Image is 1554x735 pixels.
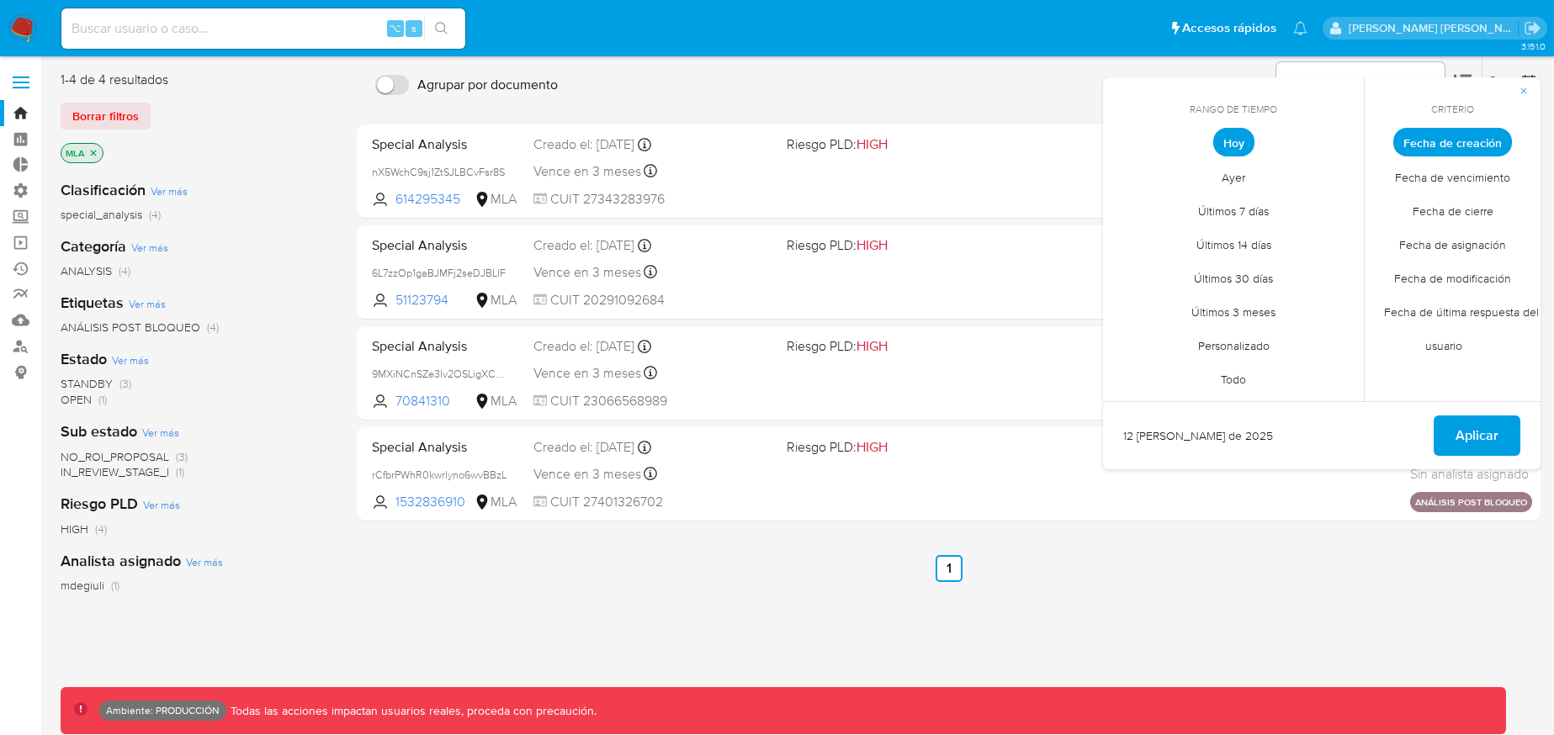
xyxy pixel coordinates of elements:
a: Salir [1524,19,1541,37]
button: search-icon [424,17,459,40]
p: Todas las acciones impactan usuarios reales, proceda con precaución. [226,703,597,719]
span: s [411,20,416,36]
a: Notificaciones [1293,21,1307,35]
span: ⌥ [389,20,401,36]
span: Accesos rápidos [1182,19,1276,37]
input: Buscar usuario o caso... [61,18,465,40]
p: Ambiente: PRODUCCIÓN [106,707,220,714]
p: samy.darwich@mercadolibre.com.co [1349,20,1519,36]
